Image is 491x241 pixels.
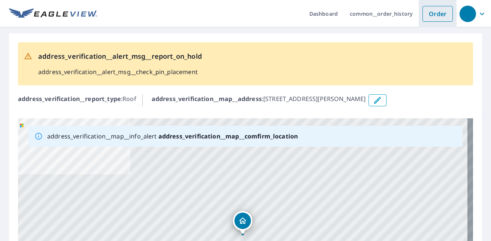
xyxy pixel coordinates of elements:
p: : [STREET_ADDRESS][PERSON_NAME] [152,94,366,106]
a: Order [422,6,453,22]
img: EV Logo [9,8,97,19]
b: address_verification__map__address [152,95,262,103]
p: address_verification__map__info_alert [47,132,298,141]
b: address_verification__report_type [18,95,121,103]
p: address_verification__alert_msg__check_pin_placement [38,67,202,76]
div: Dropped pin, building 1, Residential property, 2936 Mimosa Dr Kempner, TX 76539 [233,211,252,234]
p: address_verification__alert_msg__report_on_hold [38,51,202,61]
b: address_verification__map__comfirm_location [158,132,298,140]
p: : Roof [18,94,136,106]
